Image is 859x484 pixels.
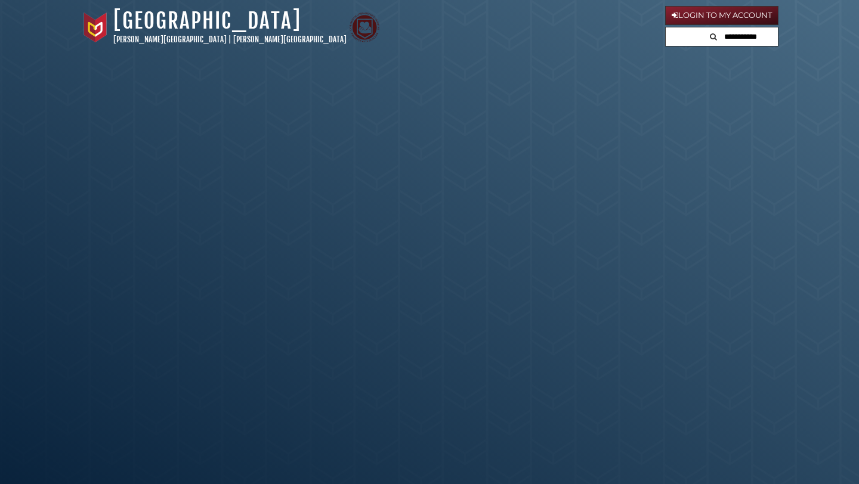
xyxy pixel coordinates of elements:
span: | [228,35,231,44]
img: Calvin Theological Seminary [350,13,379,42]
a: Login to My Account [665,6,778,25]
button: Search [706,27,721,44]
a: [PERSON_NAME][GEOGRAPHIC_DATA] [113,35,227,44]
img: Calvin University [81,13,110,42]
a: [PERSON_NAME][GEOGRAPHIC_DATA] [233,35,347,44]
i: Search [710,33,717,41]
a: [GEOGRAPHIC_DATA] [113,8,301,34]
